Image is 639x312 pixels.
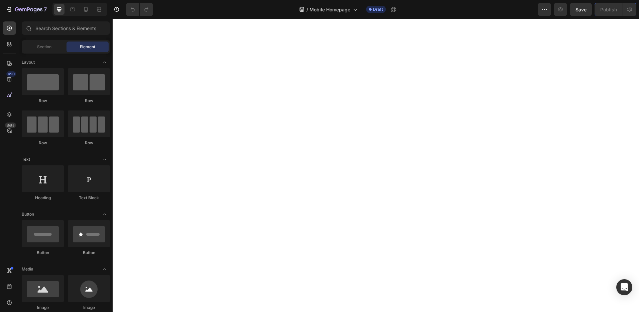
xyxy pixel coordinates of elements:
[37,44,51,50] span: Section
[99,264,110,275] span: Toggle open
[68,195,110,201] div: Text Block
[595,3,623,16] button: Publish
[373,6,383,12] span: Draft
[22,98,64,104] div: Row
[68,250,110,256] div: Button
[6,71,16,77] div: 450
[22,156,30,162] span: Text
[22,266,33,272] span: Media
[570,3,592,16] button: Save
[5,123,16,128] div: Beta
[576,7,587,12] span: Save
[99,209,110,220] span: Toggle open
[99,57,110,68] span: Toggle open
[22,195,64,201] div: Heading
[126,3,153,16] div: Undo/Redo
[68,305,110,311] div: Image
[68,98,110,104] div: Row
[113,19,639,312] iframe: Design area
[22,305,64,311] div: Image
[22,140,64,146] div: Row
[80,44,95,50] span: Element
[68,140,110,146] div: Row
[44,5,47,13] p: 7
[306,6,308,13] span: /
[22,21,110,35] input: Search Sections & Elements
[3,3,50,16] button: 7
[22,211,34,217] span: Button
[22,250,64,256] div: Button
[22,59,35,65] span: Layout
[99,154,110,165] span: Toggle open
[600,6,617,13] div: Publish
[616,279,632,295] div: Open Intercom Messenger
[309,6,350,13] span: Mobile Homepage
